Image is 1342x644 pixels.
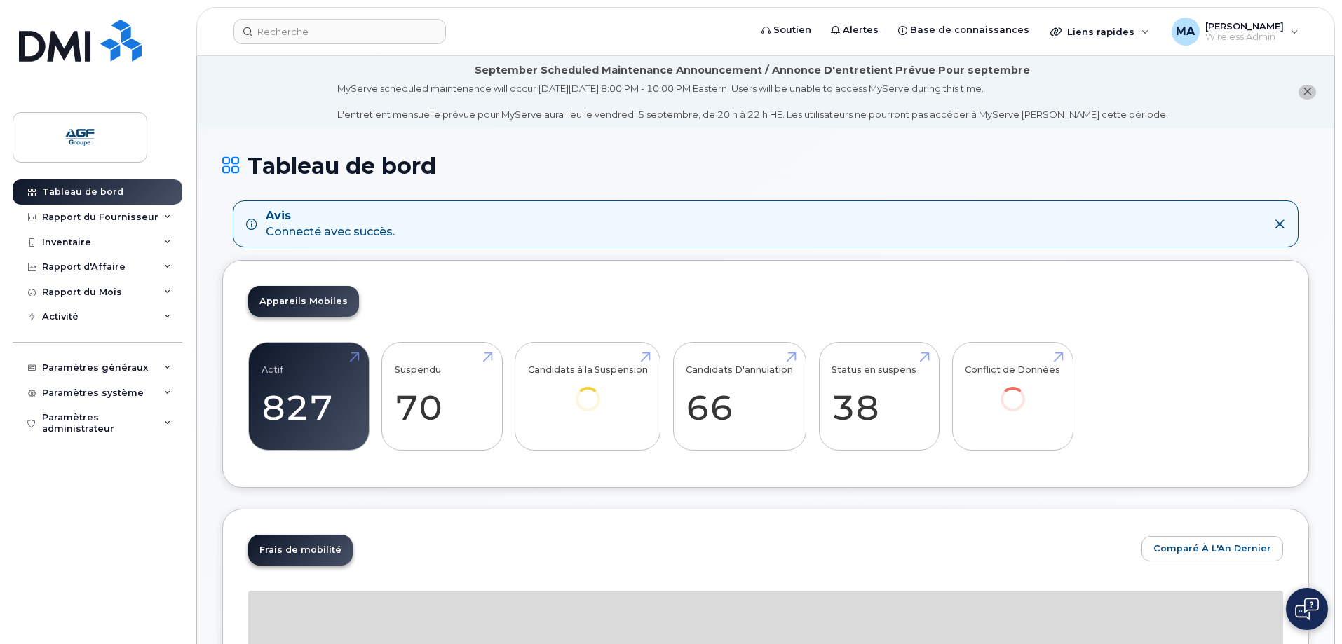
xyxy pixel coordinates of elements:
a: Actif 827 [262,350,356,443]
strong: Avis [266,208,395,224]
a: Frais de mobilité [248,535,353,566]
img: Open chat [1295,598,1319,620]
a: Conflict de Données [965,350,1060,431]
button: close notification [1299,85,1316,100]
div: September Scheduled Maintenance Announcement / Annonce D'entretient Prévue Pour septembre [475,63,1030,78]
a: Candidats à la Suspension [528,350,648,431]
a: Candidats D'annulation 66 [686,350,793,443]
button: Comparé à l'An Dernier [1141,536,1283,561]
span: Comparé à l'An Dernier [1153,542,1271,555]
a: Suspendu 70 [395,350,489,443]
a: Status en suspens 38 [832,350,926,443]
div: MyServe scheduled maintenance will occur [DATE][DATE] 8:00 PM - 10:00 PM Eastern. Users will be u... [337,82,1168,121]
a: Appareils Mobiles [248,286,359,317]
div: Connecté avec succès. [266,208,395,240]
h1: Tableau de bord [222,153,1309,178]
